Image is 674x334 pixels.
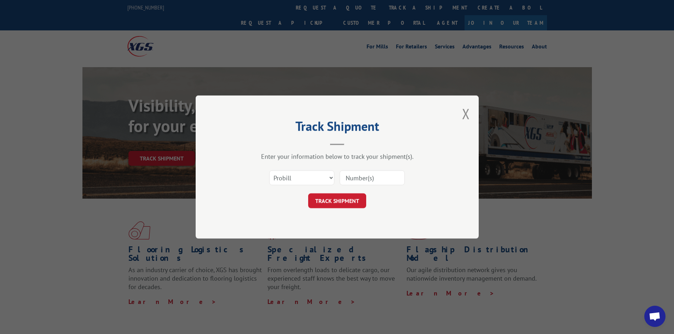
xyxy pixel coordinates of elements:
div: Enter your information below to track your shipment(s). [231,152,443,160]
button: Close modal [462,104,470,123]
button: TRACK SHIPMENT [308,193,366,208]
div: Open chat [644,306,666,327]
h2: Track Shipment [231,121,443,135]
input: Number(s) [340,170,405,185]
